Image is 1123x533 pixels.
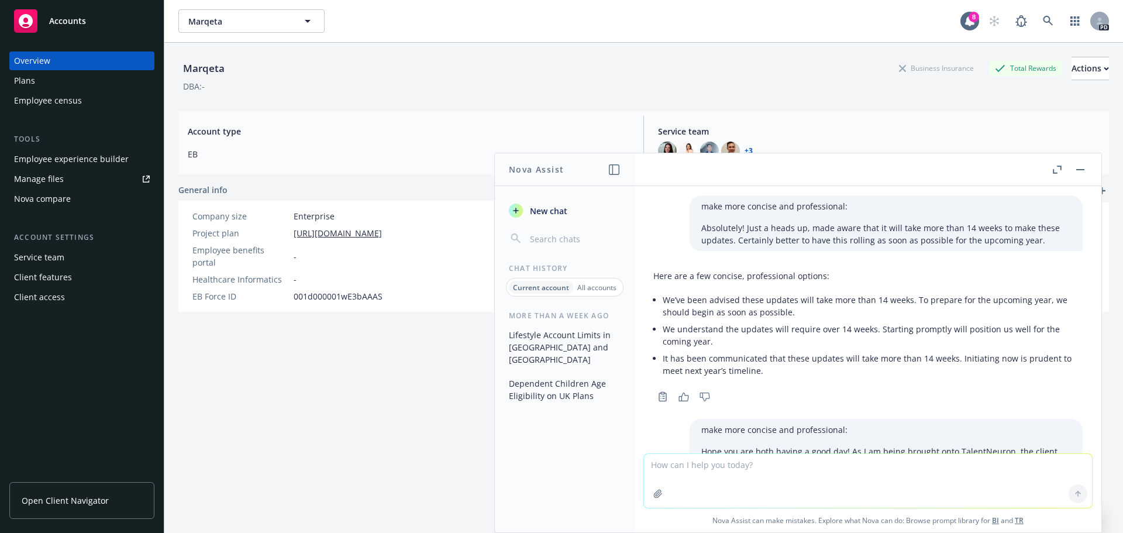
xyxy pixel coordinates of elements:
a: Nova compare [9,190,154,208]
span: - [294,273,297,286]
div: Employee census [14,91,82,110]
p: Current account [513,283,569,293]
div: Account settings [9,232,154,243]
a: Employee census [9,91,154,110]
svg: Copy to clipboard [657,391,668,402]
div: Company size [192,210,289,222]
span: New chat [528,205,567,217]
div: Total Rewards [989,61,1062,75]
a: Plans [9,71,154,90]
button: Actions [1072,57,1109,80]
a: Accounts [9,5,154,37]
h1: Nova Assist [509,163,564,176]
span: 001d000001wE3bAAAS [294,290,383,302]
a: Client features [9,268,154,287]
p: Here are a few concise, professional options: [653,270,1083,282]
p: make more concise and professional: [701,200,1071,212]
a: TR [1015,515,1024,525]
button: New chat [504,200,625,221]
img: photo [658,142,677,160]
div: Client access [14,288,65,307]
a: Report a Bug [1010,9,1033,33]
a: BI [992,515,999,525]
a: Manage files [9,170,154,188]
a: +3 [745,147,753,154]
span: Nova Assist can make mistakes. Explore what Nova can do: Browse prompt library for and [639,508,1097,532]
span: - [294,250,297,263]
div: Service team [14,248,64,267]
img: photo [721,142,740,160]
a: Employee experience builder [9,150,154,169]
a: add [1095,184,1109,198]
div: EB Force ID [192,290,289,302]
a: [URL][DOMAIN_NAME] [294,227,382,239]
a: Start snowing [983,9,1006,33]
button: Marqeta [178,9,325,33]
div: Healthcare Informatics [192,273,289,286]
p: make more concise and professional: [701,424,1071,436]
div: DBA: - [183,80,205,92]
li: We understand the updates will require over 14 weeks. Starting promptly will position us well for... [663,321,1083,350]
span: General info [178,184,228,196]
li: It has been communicated that these updates will take more than 14 weeks. Initiating now is prude... [663,350,1083,379]
p: All accounts [577,283,616,293]
div: Tools [9,133,154,145]
div: Manage files [14,170,64,188]
p: Hope you are both having a good day! As I am being brought onto TalentNeuron, the client voiced s... [701,445,1071,519]
span: Account type [188,125,629,137]
div: Chat History [495,263,635,273]
div: Employee benefits portal [192,244,289,269]
div: Plans [14,71,35,90]
div: Overview [14,51,50,70]
span: Accounts [49,16,86,26]
a: Client access [9,288,154,307]
span: Marqeta [188,15,290,27]
input: Search chats [528,231,621,247]
span: Service team [658,125,1100,137]
div: Client features [14,268,72,287]
div: Project plan [192,227,289,239]
a: Search [1036,9,1060,33]
p: Absolutely! Just a heads up, made aware that it will take more than 14 weeks to make these update... [701,222,1071,246]
a: Overview [9,51,154,70]
img: photo [679,142,698,160]
span: Open Client Navigator [22,494,109,507]
button: Dependent Children Age Eligibility on UK Plans [504,374,625,405]
span: EB [188,148,629,160]
button: Thumbs down [695,388,714,405]
a: Switch app [1063,9,1087,33]
img: photo [700,142,719,160]
div: Marqeta [178,61,229,76]
div: Business Insurance [893,61,980,75]
div: More than a week ago [495,311,635,321]
div: Employee experience builder [14,150,129,169]
a: Service team [9,248,154,267]
li: We’ve been advised these updates will take more than 14 weeks. To prepare for the upcoming year, ... [663,291,1083,321]
div: Nova compare [14,190,71,208]
button: Lifestyle Account Limits in [GEOGRAPHIC_DATA] and [GEOGRAPHIC_DATA] [504,325,625,369]
div: 8 [969,12,979,22]
span: Enterprise [294,210,335,222]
